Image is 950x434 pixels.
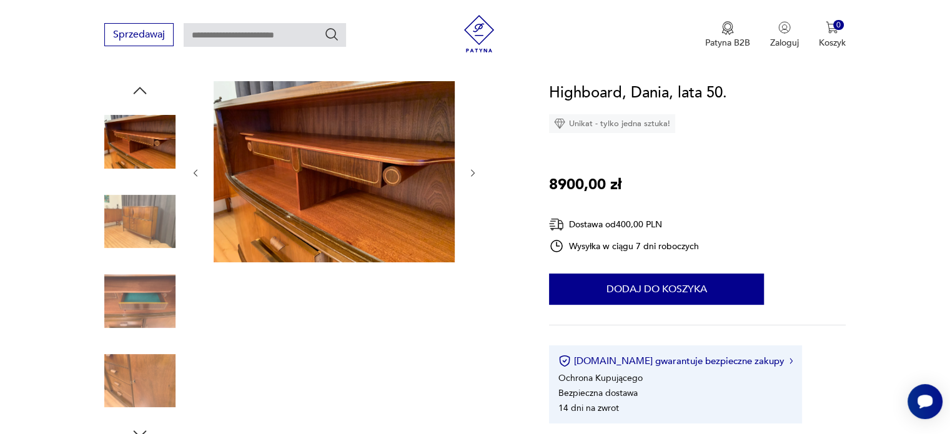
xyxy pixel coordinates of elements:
div: 0 [833,20,844,31]
button: Dodaj do koszyka [549,274,764,305]
img: Zdjęcie produktu Highboard, Dania, lata 50. [104,106,176,177]
img: Ikona certyfikatu [558,355,571,367]
div: Unikat - tylko jedna sztuka! [549,114,675,133]
div: Dostawa od 400,00 PLN [549,217,699,232]
button: 0Koszyk [819,21,846,49]
img: Zdjęcie produktu Highboard, Dania, lata 50. [104,186,176,257]
img: Ikona koszyka [826,21,838,34]
img: Ikona dostawy [549,217,564,232]
img: Ikonka użytkownika [778,21,791,34]
button: [DOMAIN_NAME] gwarantuje bezpieczne zakupy [558,355,793,367]
button: Patyna B2B [705,21,750,49]
p: Zaloguj [770,37,799,49]
img: Patyna - sklep z meblami i dekoracjami vintage [460,15,498,52]
iframe: Smartsupp widget button [908,384,943,419]
p: Patyna B2B [705,37,750,49]
a: Sprzedawaj [104,31,174,40]
button: Szukaj [324,27,339,42]
button: Zaloguj [770,21,799,49]
li: Bezpieczna dostawa [558,387,638,399]
img: Ikona medalu [721,21,734,35]
img: Ikona strzałki w prawo [789,358,793,364]
img: Zdjęcie produktu Highboard, Dania, lata 50. [104,265,176,337]
div: Wysyłka w ciągu 7 dni roboczych [549,239,699,254]
a: Ikona medaluPatyna B2B [705,21,750,49]
h1: Highboard, Dania, lata 50. [549,81,727,105]
li: Ochrona Kupującego [558,372,643,384]
img: Zdjęcie produktu Highboard, Dania, lata 50. [104,345,176,417]
p: 8900,00 zł [549,173,621,197]
img: Zdjęcie produktu Highboard, Dania, lata 50. [214,81,455,262]
li: 14 dni na zwrot [558,402,619,414]
button: Sprzedawaj [104,23,174,46]
p: Koszyk [819,37,846,49]
img: Ikona diamentu [554,118,565,129]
